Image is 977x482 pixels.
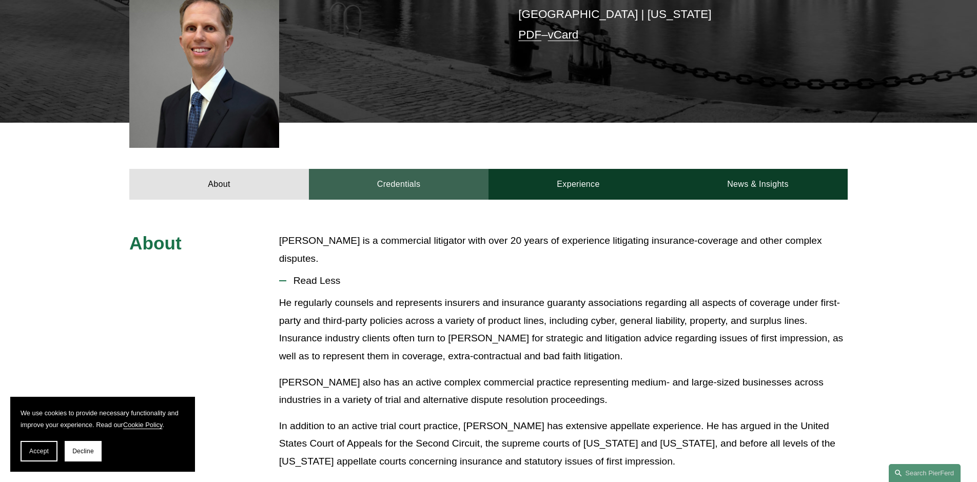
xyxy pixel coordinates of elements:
span: Decline [72,448,94,455]
a: vCard [548,28,579,41]
section: Cookie banner [10,397,195,472]
a: About [129,169,309,200]
p: [PERSON_NAME] also has an active complex commercial practice representing medium- and large-sized... [279,374,848,409]
button: Decline [65,441,102,461]
a: Cookie Policy [123,421,163,429]
p: [PERSON_NAME] is a commercial litigator with over 20 years of experience litigating insurance-cov... [279,232,848,267]
a: Experience [488,169,668,200]
a: News & Insights [668,169,848,200]
button: Accept [21,441,57,461]
a: Credentials [309,169,488,200]
p: He regularly counsels and represents insurers and insurance guaranty associations regarding all a... [279,294,848,365]
span: About [129,233,182,253]
p: In addition to an active trial court practice, [PERSON_NAME] has extensive appellate experience. ... [279,417,848,471]
p: We use cookies to provide necessary functionality and improve your experience. Read our . [21,407,185,431]
span: Accept [29,448,49,455]
span: Read Less [286,275,848,286]
a: PDF [518,28,541,41]
a: Search this site [889,464,961,482]
button: Read Less [279,267,848,294]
